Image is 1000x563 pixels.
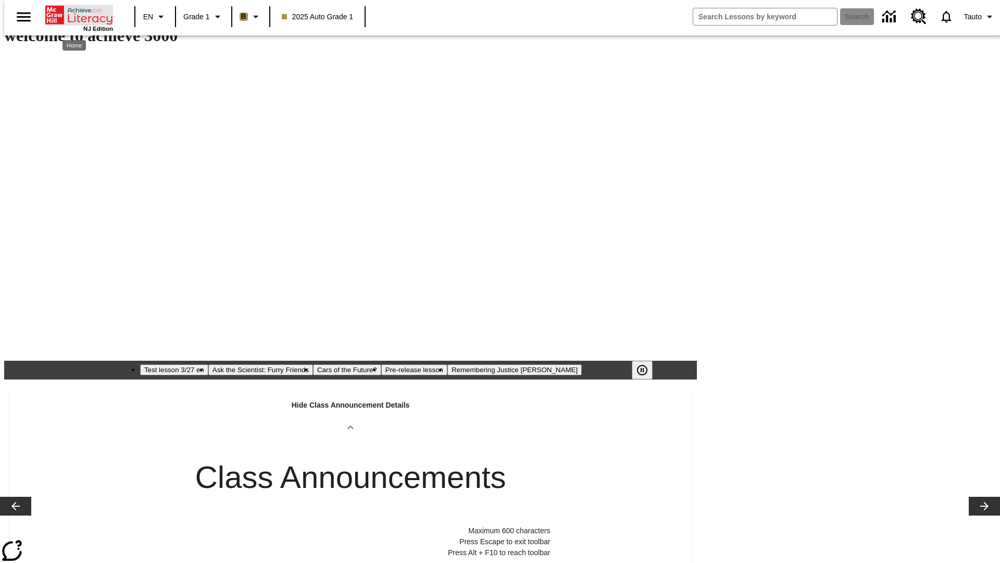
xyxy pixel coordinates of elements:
[282,11,354,22] span: 2025 Auto Grade 1
[292,400,410,411] p: Hide Class Announcement Details
[905,3,933,31] a: Resource Center, Will open in new tab
[447,364,582,375] button: Slide 5 Remembering Justice O'Connor
[45,5,113,26] a: Home
[195,459,506,496] h2: Class Announcements
[63,40,86,51] div: Home
[151,525,551,536] p: Maximum 600 characters
[183,11,210,22] span: Grade 1
[208,364,313,375] button: Slide 2 Ask the Scientist: Furry Friends
[4,26,697,45] h1: welcome to achieve 3000
[632,361,653,380] button: Pause
[960,7,1000,26] button: Profile/Settings
[969,497,1000,516] button: Lesson carousel, Next
[9,389,692,434] div: Hide Class Announcement Details
[45,4,113,32] div: Home
[693,8,837,25] input: search field
[179,7,228,26] button: Grade: Grade 1, Select a grade
[876,3,905,31] a: Data Center
[151,547,551,558] p: Press Alt + F10 to reach toolbar
[933,3,960,30] a: Notifications
[8,2,39,32] button: Open side menu
[139,7,172,26] button: Language: EN, Select a language
[83,26,113,32] span: NJ Edition
[381,364,447,375] button: Slide 4 Pre-release lesson
[143,11,153,22] span: EN
[140,364,208,375] button: Slide 1 Test lesson 3/27 en
[151,536,551,547] p: Press Escape to exit toolbar
[313,364,381,375] button: Slide 3 Cars of the Future?
[964,11,982,22] span: Tauto
[4,8,152,27] body: Maximum 600 characters Press Escape to exit toolbar Press Alt + F10 to reach toolbar
[241,10,246,23] span: B
[4,8,152,27] p: Class Announcements attachment at [DATE] 8:59:25 PM
[235,7,266,26] button: Boost Class color is light brown. Change class color
[632,361,663,380] div: Pause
